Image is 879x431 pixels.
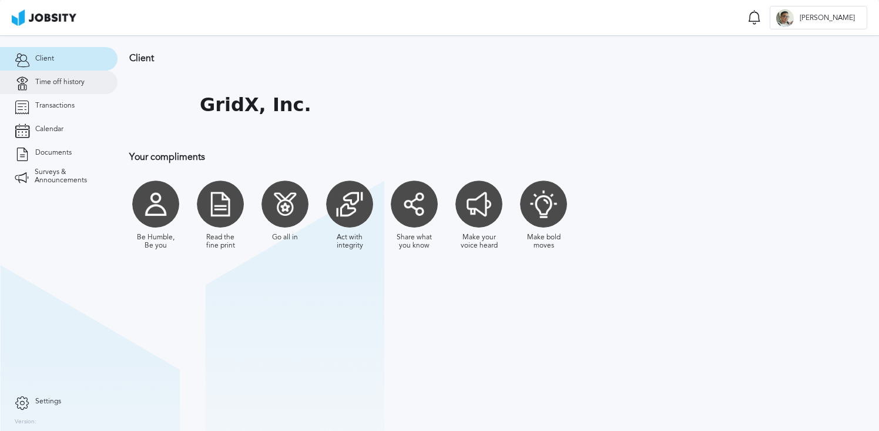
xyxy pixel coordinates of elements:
div: Y [776,9,794,27]
h1: GridX, Inc. [200,94,311,116]
span: Documents [35,149,72,157]
h3: Your compliments [129,152,767,162]
div: Share what you know [394,233,435,250]
img: ab4bad089aa723f57921c736e9817d99.png [12,9,76,26]
label: Version: [15,419,36,426]
span: Surveys & Announcements [35,168,103,185]
span: Client [35,55,54,63]
div: Make your voice heard [458,233,499,250]
div: Act with integrity [329,233,370,250]
div: Be Humble, Be you [135,233,176,250]
span: Calendar [35,125,63,133]
button: Y[PERSON_NAME] [770,6,867,29]
div: Read the fine print [200,233,241,250]
h3: Client [129,53,767,64]
span: [PERSON_NAME] [794,14,861,22]
div: Make bold moves [523,233,564,250]
span: Time off history [35,78,85,86]
span: Transactions [35,102,75,110]
span: Settings [35,397,61,406]
div: Go all in [272,233,298,242]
